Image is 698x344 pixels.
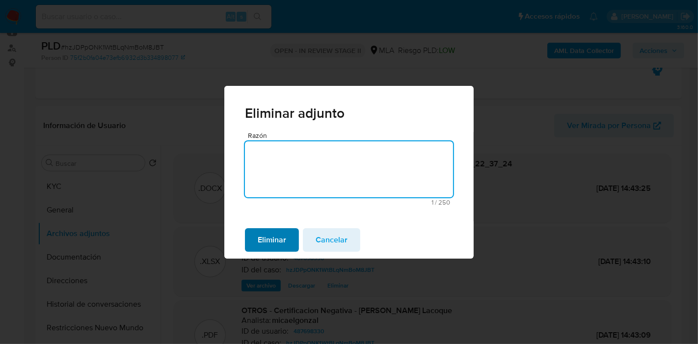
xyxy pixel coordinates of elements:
div: Eliminar adjunto [224,86,474,259]
textarea: Razón [245,141,453,197]
span: Razón [248,132,456,139]
button: Eliminar [245,228,299,252]
span: Eliminar [258,229,286,251]
span: Máximo 250 caracteres [248,199,450,206]
span: Cancelar [316,229,348,251]
button: cancel.action [303,228,360,252]
span: Eliminar adjunto [245,106,453,120]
